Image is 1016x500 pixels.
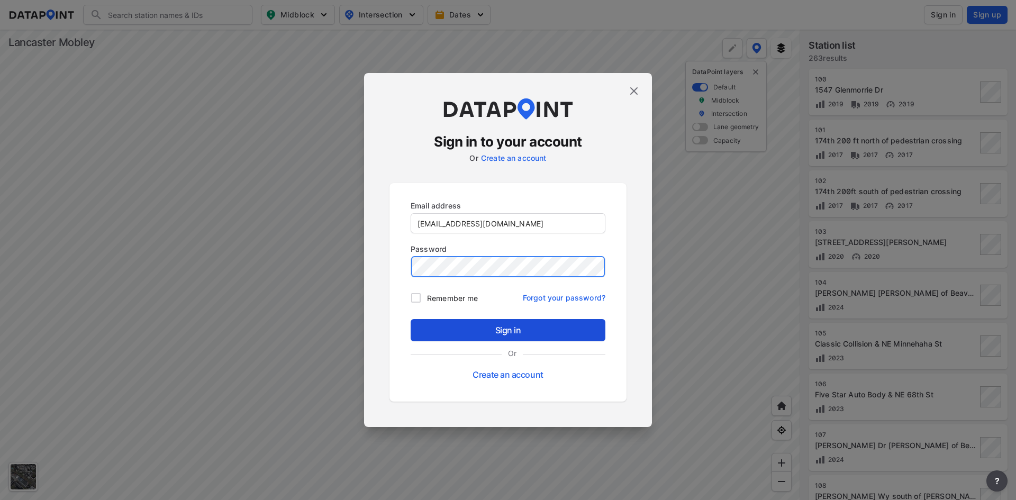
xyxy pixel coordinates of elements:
button: Sign in [411,319,605,341]
button: more [986,470,1008,492]
label: Or [469,153,478,162]
a: Create an account [473,369,543,380]
p: Email address [411,200,605,211]
img: close.efbf2170.svg [628,85,640,97]
h3: Sign in to your account [389,132,627,151]
a: Forgot your password? [523,287,605,303]
span: Remember me [427,293,478,304]
span: Sign in [419,324,597,337]
p: Password [411,243,605,254]
a: Create an account [481,153,547,162]
img: dataPointLogo.9353c09d.svg [442,98,574,120]
input: you@example.com [411,214,605,233]
label: Or [502,348,523,359]
span: ? [993,475,1001,487]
